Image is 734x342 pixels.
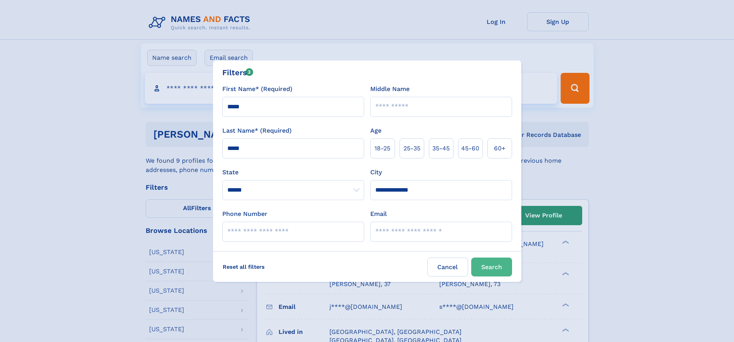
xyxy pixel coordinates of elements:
[375,144,390,153] span: 18‑25
[471,258,512,276] button: Search
[222,209,267,219] label: Phone Number
[222,84,292,94] label: First Name* (Required)
[222,168,364,177] label: State
[427,258,468,276] label: Cancel
[222,126,292,135] label: Last Name* (Required)
[370,126,381,135] label: Age
[218,258,270,276] label: Reset all filters
[370,168,382,177] label: City
[370,84,410,94] label: Middle Name
[403,144,420,153] span: 25‑35
[494,144,506,153] span: 60+
[222,67,254,78] div: Filters
[461,144,479,153] span: 45‑60
[370,209,387,219] label: Email
[432,144,450,153] span: 35‑45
